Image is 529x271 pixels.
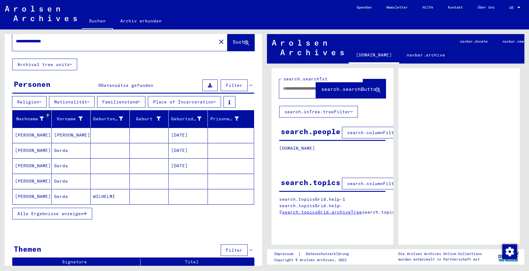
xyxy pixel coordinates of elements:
[349,48,399,64] a: [DOMAIN_NAME]
[452,34,495,49] a: navbar.donate
[342,178,424,189] button: search.columnFilter.filter
[12,208,92,219] button: Alle Ergebnisse anzeigen
[279,145,385,152] p: [DOMAIN_NAME]
[13,110,52,127] mat-header-cell: Nachname
[274,251,356,257] div: |
[274,251,298,257] a: Impressum
[93,114,131,124] div: Geburtsname
[132,114,169,124] div: Geburt‏
[12,96,47,108] button: Religion
[101,83,153,88] span: Datensätze gefunden
[398,251,482,257] p: Die Arolsen Archives Online-Collections
[169,128,208,143] mat-cell: [DATE]
[283,76,328,82] mat-label: search.searchTxt
[52,158,91,173] mat-cell: Gerda
[399,48,452,62] a: navbar.archive
[316,79,386,98] button: search.searchButton
[15,114,51,124] div: Nachname
[13,143,52,158] mat-cell: [PERSON_NAME]
[13,128,52,143] mat-cell: [PERSON_NAME]
[169,143,208,158] mat-cell: [DATE]
[502,244,517,259] img: Zustimmung ändern
[130,110,169,127] mat-header-cell: Geburt‏
[274,257,356,263] p: Copyright © Arolsen Archives, 2021
[49,96,95,108] button: Nationalität
[12,59,77,70] button: Archival tree units
[208,110,254,127] mat-header-cell: Prisoner #
[52,128,91,143] mat-cell: [PERSON_NAME]
[148,96,221,108] button: Place of Incarceration
[210,116,239,122] div: Prisoner #
[52,110,91,127] mat-header-cell: Vorname
[113,14,169,28] a: Archiv erkunden
[218,38,225,45] mat-icon: close
[82,14,113,29] a: Suchen
[14,79,51,90] div: Personen
[497,249,520,264] img: yv_logo.png
[171,114,209,124] div: Geburtsdatum
[52,174,91,189] mat-cell: Gerda
[5,6,77,21] img: Arolsen_neg.svg
[98,83,101,88] span: 9
[14,243,41,254] div: Themen
[321,86,379,92] span: search.searchButton
[210,114,247,124] div: Prisoner #
[279,106,358,118] button: search.inTree.treeFilter
[233,39,248,45] span: Suche
[54,114,91,124] div: Vorname
[97,96,145,108] button: Familienstand
[342,127,424,138] button: search.columnFilter.filter
[54,116,83,122] div: Vorname
[347,130,418,135] span: search.columnFilter.filter
[13,158,52,173] mat-cell: [PERSON_NAME]
[132,116,161,122] div: Geburt‏
[221,79,248,91] button: Filter
[169,110,208,127] mat-header-cell: Geburtsdatum
[301,251,356,257] a: Datenschutzerklärung
[17,211,84,216] span: Alle Ergebnisse anzeigen
[15,116,44,122] div: Nachname
[171,116,201,122] div: Geburtsdatum
[226,83,242,88] span: Filter
[347,181,418,186] span: search.columnFilter.filter
[272,40,344,55] img: Arolsen_neg.svg
[13,174,52,189] mat-cell: [PERSON_NAME]
[215,35,227,48] button: Clear
[226,247,242,253] span: Filter
[52,189,91,204] mat-cell: Gerda
[91,189,130,204] mat-cell: WILHELMI
[13,189,52,204] mat-cell: [PERSON_NAME]
[281,177,340,188] div: search.topics
[398,257,482,262] p: wurden entwickelt in Partnerschaft mit
[169,158,208,173] mat-cell: [DATE]
[91,110,130,127] mat-header-cell: Geburtsname
[221,244,248,256] button: Filter
[509,6,516,10] span: DE
[282,209,362,215] a: search.topicsGrid.archiveTree
[93,116,123,122] div: Geburtsname
[52,143,91,158] mat-cell: Gerda
[227,32,254,51] button: Suche
[279,196,386,215] p: search.topicsGrid.help-1 search.topicsGrid.help-2 search.topicsGrid.manually.
[281,126,340,137] div: search.people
